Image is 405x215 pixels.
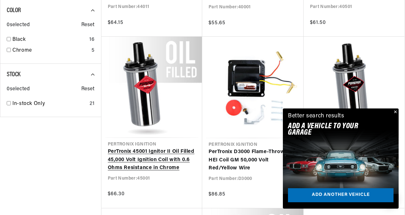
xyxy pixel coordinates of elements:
span: Reset [81,21,95,29]
span: Reset [81,85,95,93]
a: In-stock Only [12,100,87,108]
a: Chrome [12,47,89,55]
div: 16 [89,36,94,44]
span: Color [7,7,21,14]
span: 0 selected [7,21,30,29]
a: Black [12,36,87,44]
button: Close [391,108,399,116]
div: Better search results [288,112,344,121]
div: 21 [90,100,94,108]
span: Stock [7,71,20,78]
h2: Add A VEHICLE to your garage [288,123,378,136]
div: 5 [92,47,95,55]
span: 0 selected [7,85,30,93]
a: PerTronix 45001 Ignitor II Oil Filled 45,000 Volt Ignition Coil with 0.6 Ohms Resistance in Chrome [108,148,196,172]
a: Add another vehicle [288,188,394,203]
a: PerTronix D3000 Flame-Thrower HEI Coil GM 50,000 Volt Red/Yellow Wire [209,148,297,173]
